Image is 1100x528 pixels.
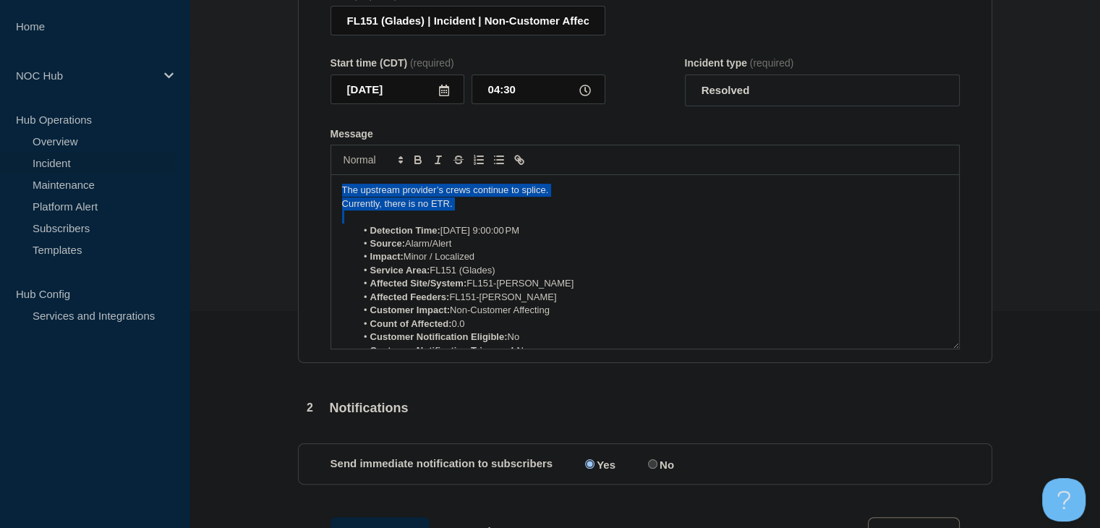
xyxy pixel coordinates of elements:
[370,238,405,249] strong: Source:
[16,69,155,82] p: NOC Hub
[331,128,960,140] div: Message
[370,251,404,262] strong: Impact:
[356,264,948,277] li: FL151 (Glades)
[685,74,960,106] select: Incident type
[750,57,794,69] span: (required)
[298,396,323,420] span: 2
[331,6,605,35] input: Title
[331,457,960,471] div: Send immediate notification to subscribers
[448,151,469,169] button: Toggle strikethrough text
[648,459,657,469] input: No
[410,57,454,69] span: (required)
[356,291,948,304] li: FL151-[PERSON_NAME]
[585,459,594,469] input: Yes
[472,74,605,104] input: HH:MM
[370,345,517,356] strong: Customer Notification Triggered:
[370,305,451,315] strong: Customer Impact:
[331,74,464,104] input: YYYY-MM-DD
[356,250,948,263] li: Minor / Localized
[489,151,509,169] button: Toggle bulleted list
[370,225,440,236] strong: Detection Time:
[356,224,948,237] li: [DATE] 9:00:00 PM
[356,331,948,344] li: No
[331,57,605,69] div: Start time (CDT)
[428,151,448,169] button: Toggle italic text
[356,318,948,331] li: 0.0
[356,277,948,290] li: FL151-[PERSON_NAME]
[356,237,948,250] li: Alarm/Alert
[370,331,508,342] strong: Customer Notification Eligible:
[644,457,674,471] label: No
[342,197,948,210] p: Currently, there is no ETR.
[370,265,430,276] strong: Service Area:
[370,278,467,289] strong: Affected Site/System:
[356,344,948,357] li: No
[509,151,529,169] button: Toggle link
[370,318,452,329] strong: Count of Affected:
[685,57,960,69] div: Incident type
[469,151,489,169] button: Toggle ordered list
[370,291,450,302] strong: Affected Feeders:
[298,396,409,420] div: Notifications
[581,457,615,471] label: Yes
[342,184,948,197] p: The upstream provider’s crews continue to splice.
[331,175,959,349] div: Message
[337,151,408,169] span: Font size
[408,151,428,169] button: Toggle bold text
[1042,478,1086,521] iframe: Help Scout Beacon - Open
[331,457,553,471] p: Send immediate notification to subscribers
[356,304,948,317] li: Non-Customer Affecting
